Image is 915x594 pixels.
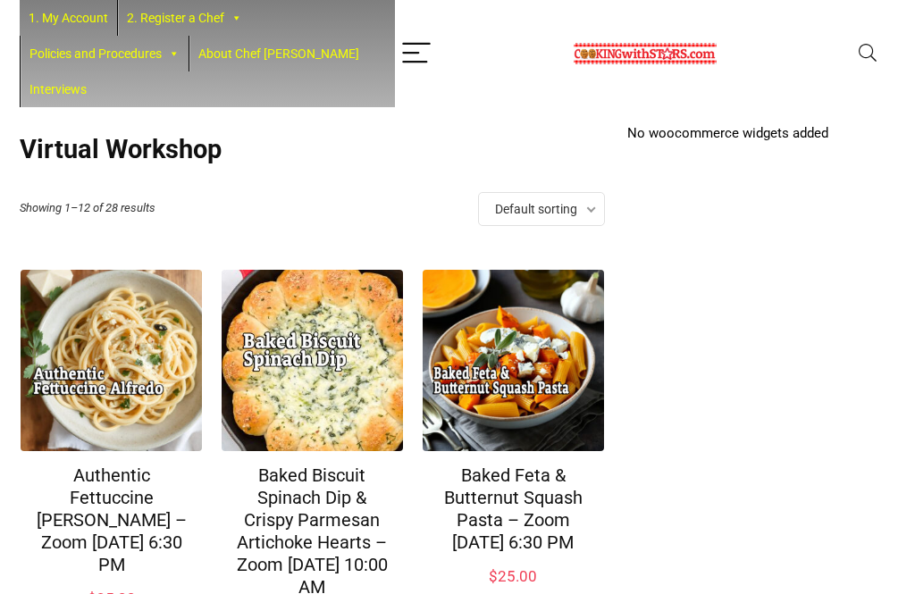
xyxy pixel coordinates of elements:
[21,36,189,71] a: Policies and Procedures
[222,270,403,451] img: Baked Biscuit Spinach Dip & Crispy Parmesan Artichoke Hearts – Zoom Sunday Feb 2, 2025 @ 10:00 AM
[395,30,438,78] button: Menu
[574,43,717,64] img: Chef Paula's Cooking With Stars
[423,270,604,451] img: Baked Feta & Butternut Squash Pasta – Zoom Monday Oct 13, 2025 @ 6:30 PM
[20,134,605,164] h1: Virtual Workshop
[21,270,202,451] img: Authentic Fettuccine Alfredo – Zoom Monday March 3, 2025 @ 6:30 PM
[20,192,164,224] p: Showing 1–12 of 28 results
[21,71,96,107] a: Interviews
[37,464,187,575] a: Authentic Fettuccine [PERSON_NAME] – Zoom [DATE] 6:30 PM
[189,36,368,71] a: About Chef [PERSON_NAME]
[495,202,577,216] span: Default sorting
[489,567,537,585] bdi: 25.00
[846,30,889,78] button: Search
[627,125,895,141] p: No woocommerce widgets added
[489,567,498,585] span: $
[444,464,583,553] a: Baked Feta & Butternut Squash Pasta – Zoom [DATE] 6:30 PM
